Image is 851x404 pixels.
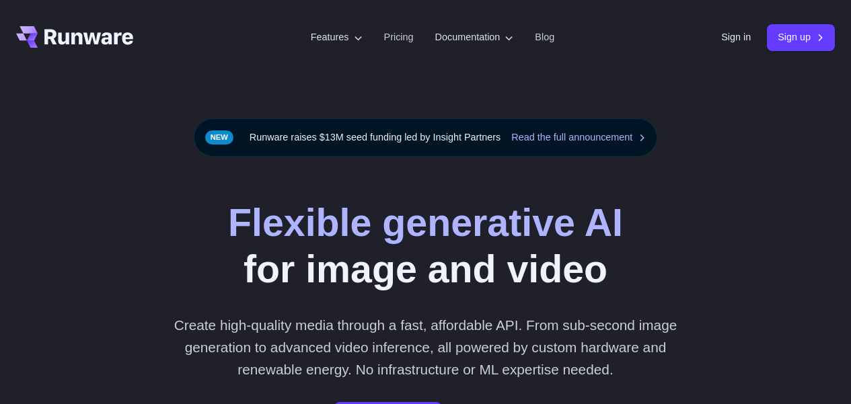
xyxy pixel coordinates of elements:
[16,26,133,48] a: Go to /
[511,130,646,145] a: Read the full announcement
[163,314,688,381] p: Create high-quality media through a fast, affordable API. From sub-second image generation to adv...
[767,24,835,50] a: Sign up
[535,30,554,45] a: Blog
[721,30,751,45] a: Sign in
[311,30,363,45] label: Features
[228,200,623,292] h1: for image and video
[228,201,623,244] strong: Flexible generative AI
[194,118,658,157] div: Runware raises $13M seed funding led by Insight Partners
[435,30,514,45] label: Documentation
[384,30,414,45] a: Pricing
